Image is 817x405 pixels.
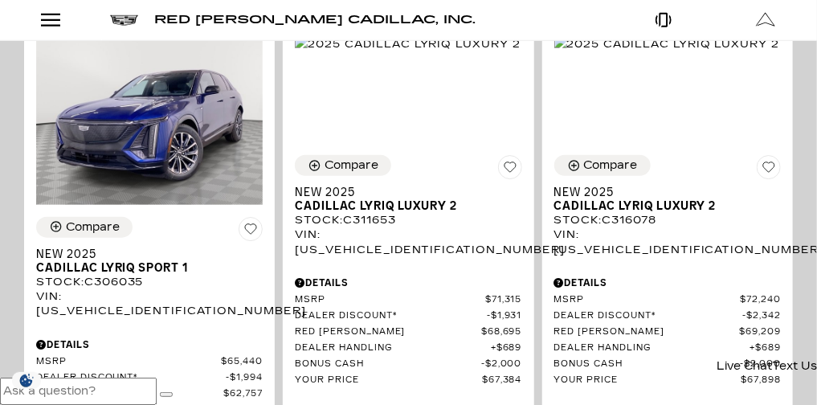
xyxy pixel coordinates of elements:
[36,261,251,275] span: Cadillac LYRIQ Sport 1
[554,227,781,256] div: VIN: [US_VEHICLE_IDENTIFICATION_NUMBER]
[481,358,522,370] span: $2,000
[481,326,522,338] span: $68,695
[295,358,521,370] a: Bonus Cash $2,000
[554,358,781,370] a: Bonus Cash $2,000
[295,186,509,199] span: New 2025
[36,372,263,384] a: Dealer Discount* $1,994
[295,358,481,370] span: Bonus Cash
[295,186,521,213] a: New 2025Cadillac LYRIQ Luxury 2
[554,186,781,213] a: New 2025Cadillac LYRIQ Luxury 2
[295,326,521,338] a: Red [PERSON_NAME] $68,695
[36,337,263,352] div: Pricing Details - New 2025 Cadillac LYRIQ Sport 1
[554,186,769,199] span: New 2025
[295,374,521,387] a: Your Price $67,384
[154,9,476,31] a: Red [PERSON_NAME] Cadillac, Inc.
[554,342,750,354] span: Dealer Handling
[66,220,120,235] div: Compare
[554,294,781,306] a: MSRP $72,240
[584,158,638,173] div: Compare
[154,13,476,27] span: Red [PERSON_NAME] Cadillac, Inc.
[491,342,522,354] span: $689
[750,342,781,354] span: $689
[757,155,781,186] button: Save Vehicle
[554,374,781,387] a: Your Price $67,898
[554,213,781,227] div: Stock : C316078
[36,372,227,384] span: Dealer Discount*
[498,155,522,186] button: Save Vehicle
[160,392,173,397] button: Send
[295,155,391,176] button: Compare Vehicle
[554,35,780,53] img: 2025 Cadillac LYRIQ Luxury 2
[717,359,772,373] span: Live Chat
[554,326,781,338] a: Red [PERSON_NAME] $69,209
[295,199,509,213] span: Cadillac LYRIQ Luxury 2
[554,342,781,354] a: Dealer Handling $689
[222,356,263,368] span: $65,440
[110,15,138,26] img: Cadillac logo
[772,359,817,373] span: Text Us
[239,217,263,247] button: Save Vehicle
[295,310,521,322] a: Dealer Discount* $1,931
[554,326,740,338] span: Red [PERSON_NAME]
[295,342,491,354] span: Dealer Handling
[554,310,743,322] span: Dealer Discount*
[36,35,263,205] img: 2025 Cadillac LYRIQ Sport 1
[227,372,263,384] span: $1,994
[8,372,45,389] section: Click to Open Cookie Consent Modal
[295,294,521,306] a: MSRP $71,315
[295,342,521,354] a: Dealer Handling $689
[8,372,45,389] img: Opt-Out Icon
[295,310,487,322] span: Dealer Discount*
[739,326,781,338] span: $69,209
[295,276,521,290] div: Pricing Details - New 2025 Cadillac LYRIQ Luxury 2
[487,310,522,322] span: $1,931
[36,356,222,368] span: MSRP
[554,155,651,176] button: Compare Vehicle
[36,356,263,368] a: MSRP $65,440
[741,374,781,387] span: $67,898
[554,310,781,322] a: Dealer Discount* $2,342
[110,9,138,31] a: Cadillac logo
[554,294,741,306] span: MSRP
[772,355,817,378] a: Text Us
[224,388,263,400] span: $62,757
[325,158,378,173] div: Compare
[36,289,263,318] div: VIN: [US_VEHICLE_IDENTIFICATION_NUMBER]
[482,374,522,387] span: $67,384
[742,310,781,322] span: $2,342
[295,35,521,53] img: 2025 Cadillac LYRIQ Luxury 2
[295,326,481,338] span: Red [PERSON_NAME]
[717,355,772,378] a: Live Chat
[36,217,133,238] button: Compare Vehicle
[740,294,781,306] span: $72,240
[295,213,521,227] div: Stock : C311653
[36,275,263,289] div: Stock : C306035
[295,374,482,387] span: Your Price
[36,247,251,261] span: New 2025
[295,294,485,306] span: MSRP
[36,247,263,275] a: New 2025Cadillac LYRIQ Sport 1
[554,276,781,290] div: Pricing Details - New 2025 Cadillac LYRIQ Luxury 2
[554,358,741,370] span: Bonus Cash
[485,294,522,306] span: $71,315
[554,374,741,387] span: Your Price
[554,199,769,213] span: Cadillac LYRIQ Luxury 2
[295,227,521,256] div: VIN: [US_VEHICLE_IDENTIFICATION_NUMBER]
